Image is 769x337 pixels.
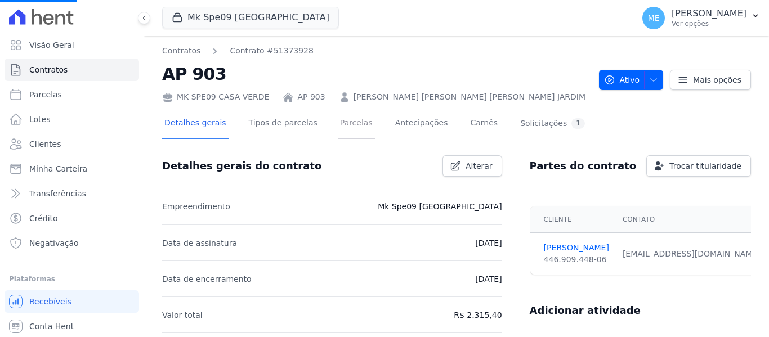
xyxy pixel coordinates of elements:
[297,91,325,103] a: AP 903
[29,296,71,307] span: Recebíveis
[672,19,746,28] p: Ver opções
[475,272,502,286] p: [DATE]
[247,109,320,139] a: Tipos de parcelas
[29,321,74,332] span: Conta Hent
[230,45,314,57] a: Contrato #51373928
[633,2,769,34] button: ME [PERSON_NAME] Ver opções
[5,108,139,131] a: Lotes
[29,64,68,75] span: Contratos
[338,109,375,139] a: Parcelas
[648,14,660,22] span: ME
[693,74,741,86] span: Mais opções
[468,109,500,139] a: Carnês
[623,248,761,260] div: [EMAIL_ADDRESS][DOMAIN_NAME]
[530,206,616,233] th: Cliente
[162,272,252,286] p: Data de encerramento
[5,232,139,254] a: Negativação
[162,7,339,28] button: Mk Spe09 [GEOGRAPHIC_DATA]
[162,159,321,173] h3: Detalhes gerais do contrato
[544,254,609,266] div: 446.909.448-06
[5,158,139,180] a: Minha Carteira
[670,70,751,90] a: Mais opções
[29,114,51,125] span: Lotes
[9,272,135,286] div: Plataformas
[599,70,664,90] button: Ativo
[354,91,585,103] a: [PERSON_NAME] [PERSON_NAME] [PERSON_NAME] JARDIM
[162,308,203,322] p: Valor total
[604,70,640,90] span: Ativo
[5,290,139,313] a: Recebíveis
[616,206,767,233] th: Contato
[530,304,641,317] h3: Adicionar atividade
[162,45,314,57] nav: Breadcrumb
[475,236,502,250] p: [DATE]
[393,109,450,139] a: Antecipações
[162,109,229,139] a: Detalhes gerais
[162,200,230,213] p: Empreendimento
[442,155,502,177] a: Alterar
[571,118,585,129] div: 1
[29,39,74,51] span: Visão Geral
[530,159,637,173] h3: Partes do contrato
[646,155,751,177] a: Trocar titularidade
[29,188,86,199] span: Transferências
[518,109,587,139] a: Solicitações1
[5,83,139,106] a: Parcelas
[5,182,139,205] a: Transferências
[669,160,741,172] span: Trocar titularidade
[162,236,237,250] p: Data de assinatura
[378,200,502,213] p: Mk Spe09 [GEOGRAPHIC_DATA]
[5,59,139,81] a: Contratos
[162,45,590,57] nav: Breadcrumb
[520,118,585,129] div: Solicitações
[5,207,139,230] a: Crédito
[5,133,139,155] a: Clientes
[466,160,493,172] span: Alterar
[29,138,61,150] span: Clientes
[5,34,139,56] a: Visão Geral
[29,163,87,174] span: Minha Carteira
[162,61,590,87] h2: AP 903
[29,89,62,100] span: Parcelas
[454,308,502,322] p: R$ 2.315,40
[672,8,746,19] p: [PERSON_NAME]
[544,242,609,254] a: [PERSON_NAME]
[29,237,79,249] span: Negativação
[29,213,58,224] span: Crédito
[162,45,200,57] a: Contratos
[162,91,269,103] div: MK SPE09 CASA VERDE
